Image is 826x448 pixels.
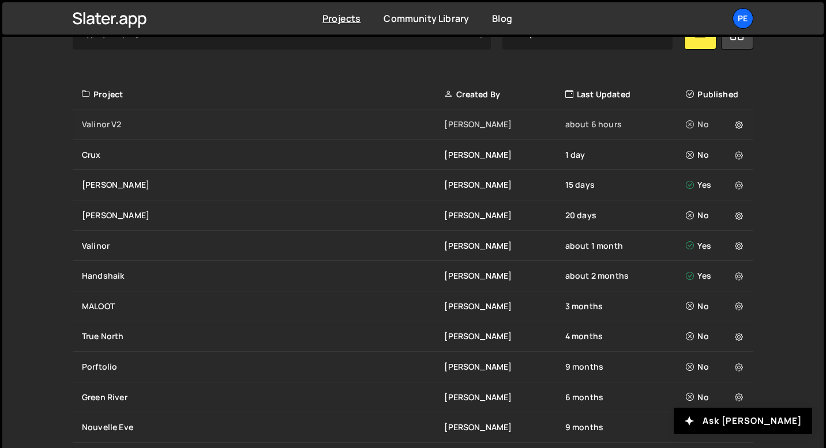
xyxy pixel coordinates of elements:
[444,89,565,100] div: Created By
[565,179,686,191] div: 15 days
[82,331,444,342] div: True North
[674,408,812,434] button: Ask [PERSON_NAME]
[73,352,753,382] a: Porftolio [PERSON_NAME] 9 months No
[686,301,746,312] div: No
[686,119,746,130] div: No
[444,361,565,373] div: [PERSON_NAME]
[82,392,444,403] div: Green River
[565,270,686,282] div: about 2 months
[492,12,512,25] a: Blog
[686,270,746,282] div: Yes
[444,119,565,130] div: [PERSON_NAME]
[322,12,361,25] a: Projects
[73,231,753,261] a: Valinor [PERSON_NAME] about 1 month Yes
[565,89,686,100] div: Last Updated
[565,240,686,252] div: about 1 month
[686,361,746,373] div: No
[82,240,444,252] div: Valinor
[82,89,444,100] div: Project
[73,200,753,231] a: [PERSON_NAME] [PERSON_NAME] 20 days No
[686,240,746,252] div: Yes
[82,422,444,433] div: Nouvelle Eve
[73,109,753,140] a: Valinor V2 [PERSON_NAME] about 6 hours No
[73,140,753,170] a: Crux [PERSON_NAME] 1 day No
[82,179,444,191] div: [PERSON_NAME]
[73,382,753,413] a: Green River [PERSON_NAME] 6 months No
[82,301,444,312] div: MALOOT
[565,331,686,342] div: 4 months
[444,270,565,282] div: [PERSON_NAME]
[82,149,444,161] div: Crux
[565,301,686,312] div: 3 months
[82,270,444,282] div: Handshaik
[444,331,565,342] div: [PERSON_NAME]
[565,361,686,373] div: 9 months
[686,392,746,403] div: No
[565,210,686,221] div: 20 days
[384,12,469,25] a: Community Library
[444,422,565,433] div: [PERSON_NAME]
[73,261,753,291] a: Handshaik [PERSON_NAME] about 2 months Yes
[73,412,753,443] a: Nouvelle Eve [PERSON_NAME] 9 months Yes
[565,422,686,433] div: 9 months
[686,331,746,342] div: No
[73,170,753,200] a: [PERSON_NAME] [PERSON_NAME] 15 days Yes
[565,392,686,403] div: 6 months
[444,301,565,312] div: [PERSON_NAME]
[444,392,565,403] div: [PERSON_NAME]
[444,149,565,161] div: [PERSON_NAME]
[686,89,746,100] div: Published
[686,149,746,161] div: No
[565,119,686,130] div: about 6 hours
[82,210,444,221] div: [PERSON_NAME]
[444,240,565,252] div: [PERSON_NAME]
[73,291,753,322] a: MALOOT [PERSON_NAME] 3 months No
[686,179,746,191] div: Yes
[686,210,746,221] div: No
[82,119,444,130] div: Valinor V2
[73,321,753,352] a: True North [PERSON_NAME] 4 months No
[444,179,565,191] div: [PERSON_NAME]
[444,210,565,221] div: [PERSON_NAME]
[82,361,444,373] div: Porftolio
[565,149,686,161] div: 1 day
[733,8,753,29] a: Pe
